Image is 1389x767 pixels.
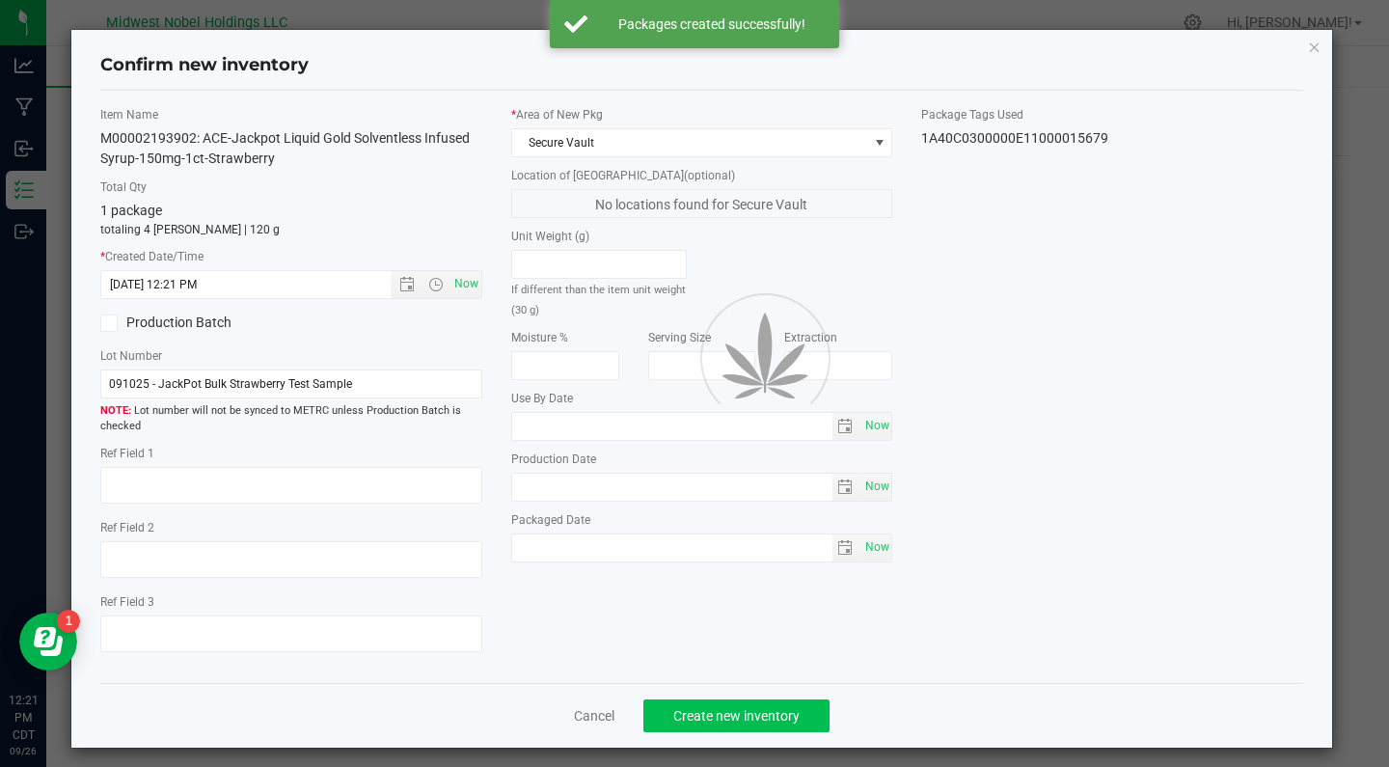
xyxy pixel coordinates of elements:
span: No locations found for Secure Vault [511,189,893,218]
div: Packages created successfully! [598,14,825,34]
button: Create new inventory [643,699,830,732]
h4: Confirm new inventory [100,53,309,78]
label: Location of [GEOGRAPHIC_DATA] [511,167,893,184]
span: (optional) [684,169,735,182]
iframe: Resource center [19,613,77,671]
label: Production Date [511,451,893,468]
label: Ref Field 3 [100,593,482,611]
label: Unit Weight (g) [511,228,688,245]
span: Secure Vault [512,129,868,156]
span: 1 package [100,203,162,218]
label: Extraction [784,329,892,346]
label: Moisture % [511,329,619,346]
span: Set Current date [860,534,893,562]
span: Open the time view [419,277,451,292]
label: Package Tags Used [921,106,1303,123]
p: totaling 4 [PERSON_NAME] | 120 g [100,221,482,238]
label: Serving Size [648,329,756,346]
span: select [859,474,891,501]
span: Set Current date [449,270,482,298]
span: select [832,534,860,562]
span: Lot number will not be synced to METRC unless Production Batch is checked [100,403,482,435]
label: Ref Field 2 [100,519,482,536]
span: Open the date view [391,277,423,292]
label: Item Name [100,106,482,123]
span: Create new inventory [673,708,800,724]
span: select [832,474,860,501]
a: Cancel [574,706,614,726]
span: Set Current date [860,412,893,440]
label: Packaged Date [511,511,893,529]
div: M00002193902: ACE-Jackpot Liquid Gold Solventless Infused Syrup-150mg-1ct-Strawberry [100,128,482,169]
label: Created Date/Time [100,248,482,265]
span: select [859,413,891,440]
span: select [832,413,860,440]
div: 1A40C0300000E11000015679 [921,128,1303,149]
label: Production Batch [100,313,277,333]
label: Lot Number [100,347,482,365]
label: Area of New Pkg [511,106,893,123]
label: Total Qty [100,178,482,196]
small: If different than the item unit weight (30 g) [511,284,686,316]
span: select [859,534,891,562]
label: Ref Field 1 [100,445,482,462]
label: Use By Date [511,390,893,407]
span: Set Current date [860,473,893,501]
iframe: Resource center unread badge [57,610,80,633]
